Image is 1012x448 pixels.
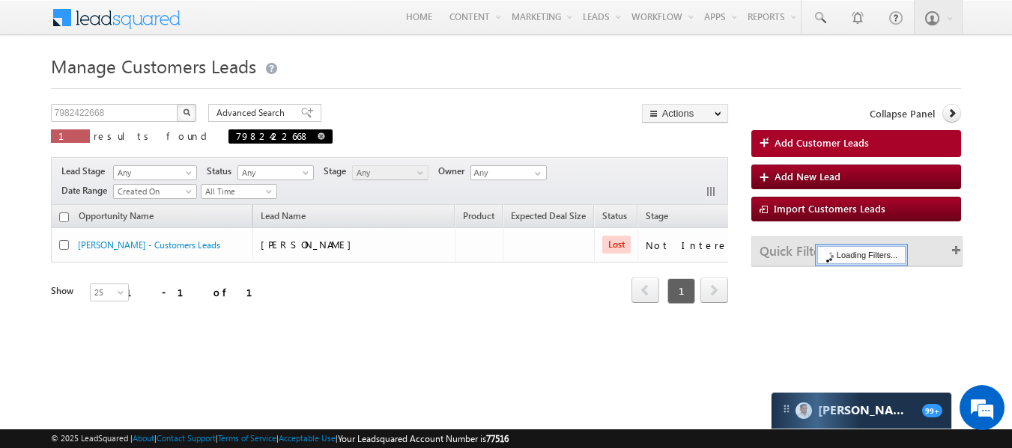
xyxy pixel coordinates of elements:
span: Add Customer Leads [775,136,869,150]
span: Stage [646,210,668,221]
a: Expected Deal Size [503,208,593,227]
span: Stage [324,165,352,178]
span: Product [463,210,494,221]
input: Check all records [59,212,69,222]
span: Owner [438,165,470,178]
span: Carter [818,403,915,417]
span: 77516 [486,433,509,444]
span: Import Customers Leads [774,202,885,215]
a: Contact Support [157,433,216,443]
span: 1 [58,129,82,142]
span: Advanced Search [216,106,289,120]
span: 7982422668 [236,129,310,142]
span: © 2025 LeadSquared | | | | | [51,432,509,446]
a: [PERSON_NAME] - Customers Leads [78,239,220,251]
a: Terms of Service [218,433,276,443]
span: Lead Name [253,208,313,227]
div: carter-dragCarter[PERSON_NAME]99+ [771,392,952,429]
span: Expected Deal Size [511,210,586,221]
span: Any [238,166,309,179]
button: Actions [642,104,728,123]
a: All Time [201,184,277,199]
span: Date Range [61,184,113,197]
span: 1 [667,278,695,304]
span: prev [631,277,659,303]
div: Show [51,284,78,298]
span: All Time [202,185,273,198]
a: Created On [113,184,197,199]
div: Not Interested [646,239,766,252]
span: results found [94,129,213,142]
a: Stage [638,208,676,227]
a: Add Customer Leads [751,130,962,157]
a: Acceptable Use [279,433,336,443]
a: Opportunity Name [71,208,161,227]
a: Show All Items [527,166,545,181]
span: Created On [114,185,192,198]
div: 1 - 1 of 1 [126,283,270,301]
span: Your Leadsquared Account Number is [338,433,509,444]
span: Lost [602,236,631,254]
a: Any [237,165,314,180]
span: Add New Lead [775,170,840,182]
span: Collapse Panel [870,107,935,120]
a: About [133,433,154,443]
span: Lead Stage [61,165,111,178]
div: Loading Filters... [817,246,906,264]
span: Any [114,166,192,179]
img: Search [183,108,190,116]
a: Any [113,165,197,180]
span: 25 [91,286,130,299]
span: Manage Customers Leads [51,54,256,78]
span: [PERSON_NAME] [261,238,359,251]
a: Any [352,165,428,180]
span: next [700,277,728,303]
a: Status [595,208,634,227]
img: carter-drag [781,403,793,415]
a: next [700,279,728,303]
img: Carter [796,402,812,419]
input: Type to Search [470,165,547,180]
a: prev [631,279,659,303]
a: 25 [90,283,129,301]
span: Status [207,165,237,178]
span: Any [353,166,424,179]
span: Opportunity Name [79,210,154,221]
